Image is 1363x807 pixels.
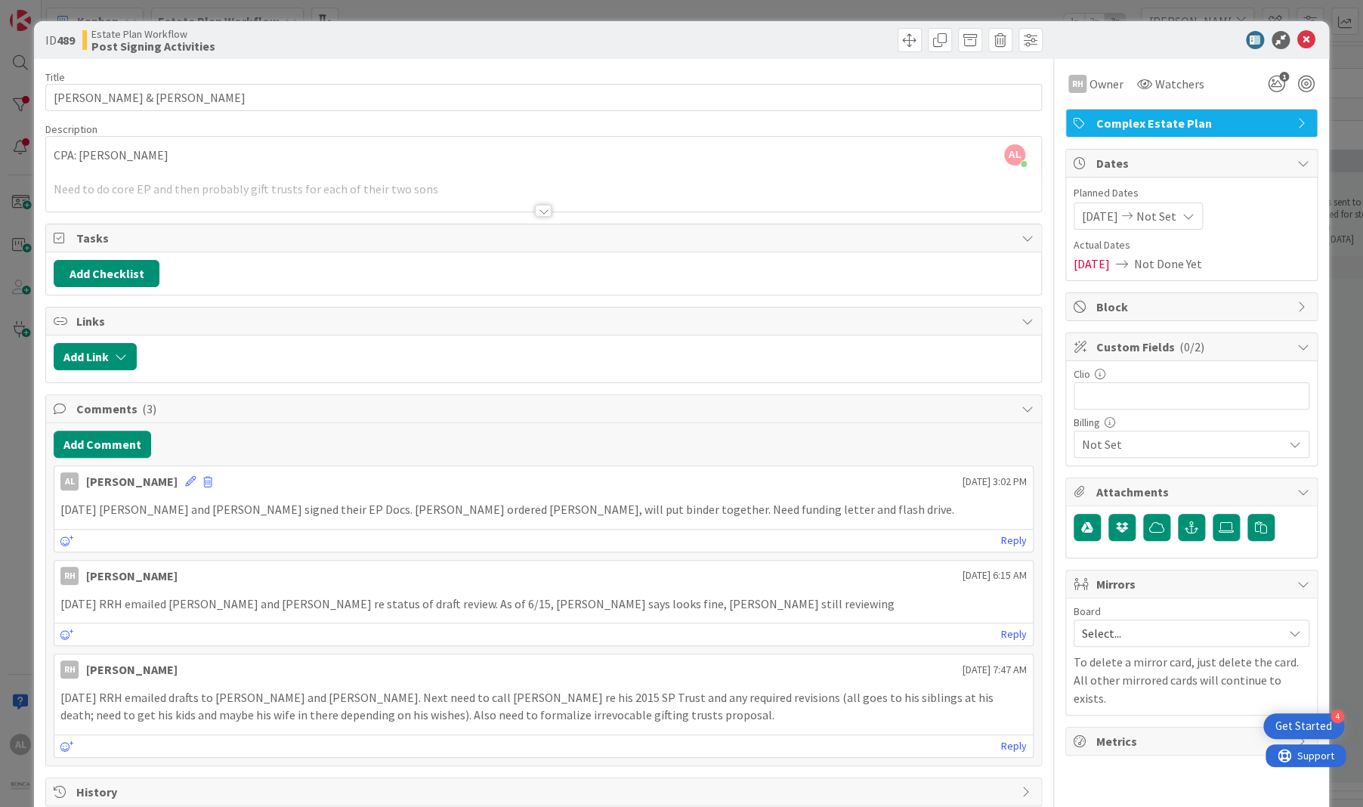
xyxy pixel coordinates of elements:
b: 489 [57,32,75,48]
span: Estate Plan Workflow [91,28,215,40]
span: Not Set [1082,435,1283,453]
span: Complex Estate Plan [1096,114,1290,132]
span: Owner [1089,75,1123,93]
span: [DATE] 7:47 AM [963,662,1027,678]
div: [PERSON_NAME] [86,567,178,585]
span: Not Set [1136,207,1176,225]
span: [DATE] 6:15 AM [963,567,1027,583]
span: 1 [1279,72,1289,82]
span: Board [1074,606,1101,617]
p: [DATE] RRH emailed drafts to [PERSON_NAME] and [PERSON_NAME]. Next need to call [PERSON_NAME] re ... [60,689,1027,723]
div: Open Get Started checklist, remaining modules: 4 [1263,713,1344,739]
span: Custom Fields [1096,338,1290,356]
span: Select... [1082,623,1275,644]
div: RH [60,660,79,679]
div: Billing [1074,417,1309,428]
span: AL [1004,144,1025,165]
span: ( 3 ) [142,401,156,416]
span: [DATE] [1074,255,1110,273]
span: [DATE] 3:02 PM [963,474,1027,490]
span: Links [76,312,1014,330]
span: Mirrors [1096,575,1290,593]
div: RH [60,567,79,585]
span: Planned Dates [1074,185,1309,201]
label: Title [45,70,65,84]
span: Block [1096,298,1290,316]
p: CPA: [PERSON_NAME] [54,147,1034,164]
span: Attachments [1096,483,1290,501]
div: Get Started [1275,719,1332,734]
button: Add Link [54,343,137,370]
span: ( 0/2 ) [1179,339,1204,354]
p: To delete a mirror card, just delete the card. All other mirrored cards will continue to exists. [1074,653,1309,707]
span: [DATE] [1082,207,1118,225]
button: Add Comment [54,431,151,458]
div: Clio [1074,369,1309,379]
span: Description [45,122,97,136]
span: Support [32,2,69,20]
span: Tasks [76,229,1014,247]
input: type card name here... [45,84,1042,111]
span: Watchers [1155,75,1204,93]
div: AL [60,472,79,490]
span: ID [45,31,75,49]
span: Actual Dates [1074,237,1309,253]
a: Reply [1001,625,1027,644]
div: 4 [1331,710,1344,723]
b: Post Signing Activities [91,40,215,52]
span: History [76,783,1014,801]
a: Reply [1001,531,1027,550]
div: [PERSON_NAME] [86,660,178,679]
div: [PERSON_NAME] [86,472,178,490]
span: Not Done Yet [1134,255,1202,273]
p: [DATE] [PERSON_NAME] and [PERSON_NAME] signed their EP Docs. [PERSON_NAME] ordered [PERSON_NAME],... [60,501,1027,518]
span: Metrics [1096,732,1290,750]
span: Comments [76,400,1014,418]
a: Reply [1001,737,1027,756]
span: Dates [1096,154,1290,172]
div: RH [1068,75,1086,93]
p: [DATE] RRH emailed [PERSON_NAME] and [PERSON_NAME] re status of draft review. As of 6/15, [PERSON... [60,595,1027,613]
button: Add Checklist [54,260,159,287]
